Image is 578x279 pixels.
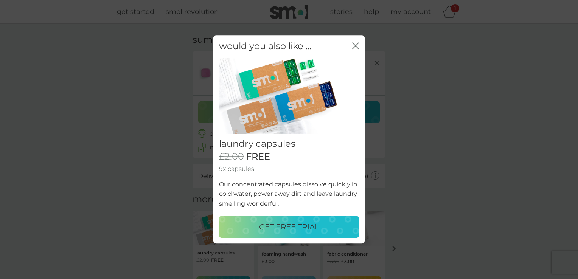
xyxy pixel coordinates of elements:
p: 9x capsules [219,164,359,174]
h2: laundry capsules [219,139,359,150]
button: close [352,42,359,50]
p: Our concentrated capsules dissolve quickly in cold water, power away dirt and leave laundry smell... [219,180,359,209]
span: FREE [246,152,270,163]
button: GET FREE TRIAL [219,216,359,238]
h2: would you also like ... [219,41,311,52]
span: £2.00 [219,152,244,163]
p: GET FREE TRIAL [259,221,319,233]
